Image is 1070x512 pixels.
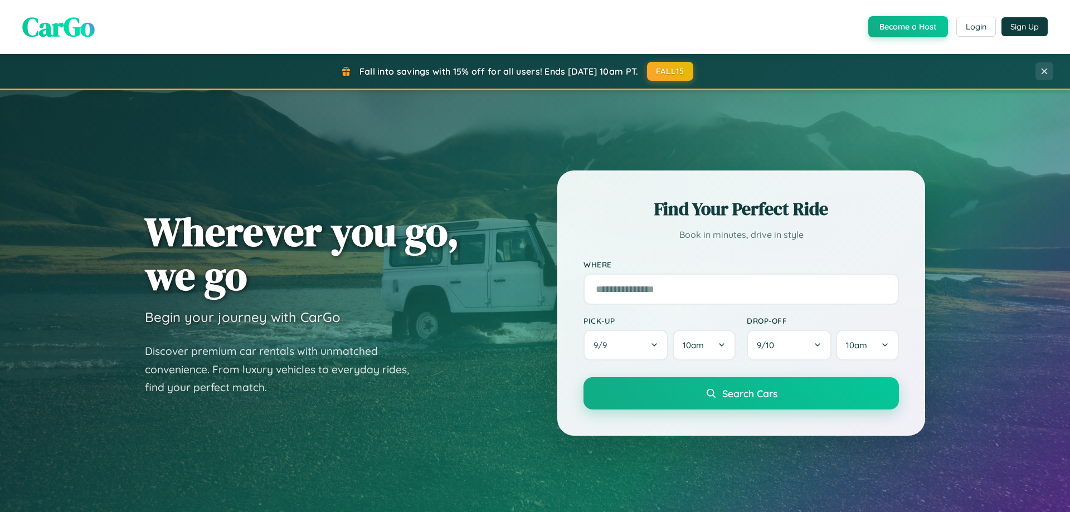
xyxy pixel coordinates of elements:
[836,330,899,360] button: 10am
[583,377,899,409] button: Search Cars
[683,340,704,350] span: 10am
[22,8,95,45] span: CarGo
[145,342,424,397] p: Discover premium car rentals with unmatched convenience. From luxury vehicles to everyday rides, ...
[583,330,668,360] button: 9/9
[722,387,777,399] span: Search Cars
[747,316,899,325] label: Drop-off
[145,209,459,298] h1: Wherever you go, we go
[846,340,867,350] span: 10am
[583,260,899,269] label: Where
[747,330,831,360] button: 9/10
[145,309,341,325] h3: Begin your journey with CarGo
[673,330,736,360] button: 10am
[583,316,736,325] label: Pick-up
[583,197,899,221] h2: Find Your Perfect Ride
[1001,17,1048,36] button: Sign Up
[647,62,694,81] button: FALL15
[956,17,996,37] button: Login
[757,340,780,350] span: 9 / 10
[583,227,899,243] p: Book in minutes, drive in style
[359,66,639,77] span: Fall into savings with 15% off for all users! Ends [DATE] 10am PT.
[594,340,612,350] span: 9 / 9
[868,16,948,37] button: Become a Host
